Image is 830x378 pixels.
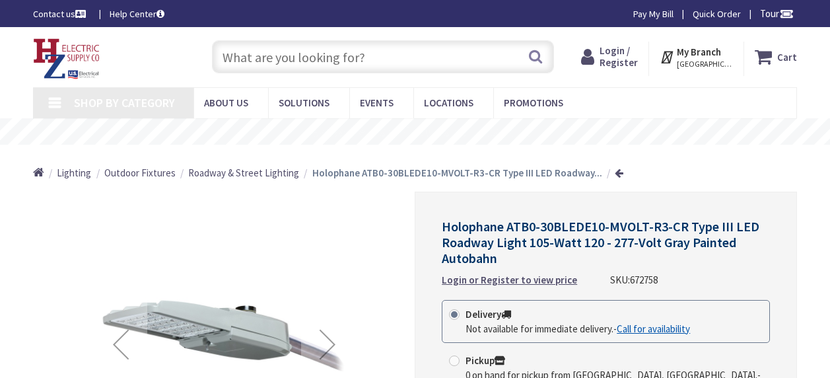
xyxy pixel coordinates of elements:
a: Contact us [33,7,88,20]
strong: Delivery [466,308,511,321]
div: - [466,322,690,336]
span: Locations [424,96,473,109]
strong: Holophane ATB0-30BLEDE10-MVOLT-R3-CR Type III LED Roadway... [312,167,602,179]
input: What are you looking for? [212,40,554,73]
span: Outdoor Fixtures [104,167,176,179]
span: Holophane ATB0-30BLEDE10-MVOLT-R3-CR Type III LED Roadway Light 105-Watt 120 - 277-Volt Gray Pain... [442,218,759,266]
rs-layer: Free Same Day Pickup at 8 Locations [298,125,533,139]
strong: Login or Register to view price [442,274,577,286]
a: Roadway & Street Lighting [188,166,299,180]
a: Lighting [57,166,91,180]
a: Login or Register to view price [442,273,577,287]
strong: Pickup [466,354,505,367]
a: Outdoor Fixtures [104,166,176,180]
a: Pay My Bill [633,7,674,20]
span: 672758 [630,274,658,286]
div: My Branch [GEOGRAPHIC_DATA], [GEOGRAPHIC_DATA] [660,45,733,69]
span: About Us [204,96,248,109]
span: Login / Register [600,44,638,69]
strong: Cart [777,45,797,69]
a: Cart [755,45,797,69]
img: HZ Electric Supply [33,38,100,79]
span: Tour [760,7,794,20]
a: Quick Order [693,7,741,20]
span: Solutions [279,96,329,109]
span: Not available for immediate delivery. [466,322,613,335]
span: Events [360,96,394,109]
a: Login / Register [581,45,638,69]
div: SKU: [610,273,658,287]
span: [GEOGRAPHIC_DATA], [GEOGRAPHIC_DATA] [677,59,733,69]
a: Call for availability [617,322,690,336]
a: Help Center [110,7,164,20]
strong: My Branch [677,46,721,58]
span: Lighting [57,167,91,179]
span: Shop By Category [74,95,175,110]
span: Roadway & Street Lighting [188,167,299,179]
span: Promotions [504,96,563,109]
